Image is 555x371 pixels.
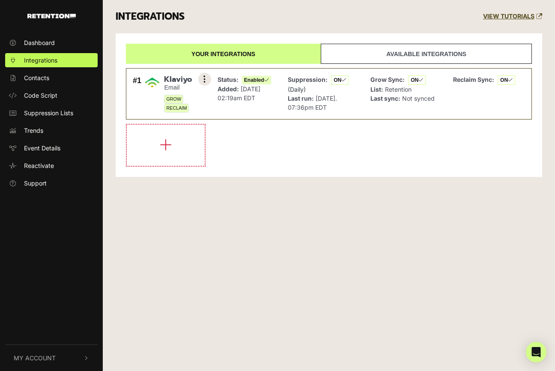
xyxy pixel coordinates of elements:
[370,86,383,93] strong: List:
[5,123,98,138] a: Trends
[5,53,98,67] a: Integrations
[133,75,141,113] div: #1
[5,345,98,371] button: My Account
[116,11,185,23] h3: INTEGRATIONS
[164,75,204,84] span: Klaviyo
[5,106,98,120] a: Suppression Lists
[453,76,494,83] strong: Reclaim Sync:
[5,36,98,50] a: Dashboard
[164,104,189,113] span: RECLAIM
[24,73,49,82] span: Contacts
[498,75,515,85] span: ON
[5,176,98,190] a: Support
[288,95,314,102] strong: Last run:
[370,95,400,102] strong: Last sync:
[24,161,54,170] span: Reactivate
[126,44,321,64] a: Your integrations
[5,141,98,155] a: Event Details
[164,95,183,104] span: GROW
[402,95,435,102] span: Not synced
[24,91,57,100] span: Code Script
[370,76,405,83] strong: Grow Sync:
[321,44,532,64] a: Available integrations
[145,75,160,90] img: Klaviyo
[288,95,337,111] span: [DATE]. 07:36pm EDT
[24,179,47,188] span: Support
[24,56,57,65] span: Integrations
[24,126,43,135] span: Trends
[24,108,73,117] span: Suppression Lists
[218,85,260,102] span: [DATE] 02:19am EDT
[242,76,271,84] span: Enabled
[27,14,76,18] img: Retention.com
[24,144,60,153] span: Event Details
[385,86,412,93] span: Retention
[14,353,56,362] span: My Account
[408,75,426,85] span: ON
[526,342,546,362] div: Open Intercom Messenger
[288,86,306,93] span: (Daily)
[331,75,349,85] span: ON
[483,13,542,20] a: VIEW TUTORIALS
[164,84,204,91] small: Email
[5,88,98,102] a: Code Script
[24,38,55,47] span: Dashboard
[288,76,328,83] strong: Suppression:
[5,159,98,173] a: Reactivate
[218,76,239,83] strong: Status:
[218,85,239,93] strong: Added:
[5,71,98,85] a: Contacts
